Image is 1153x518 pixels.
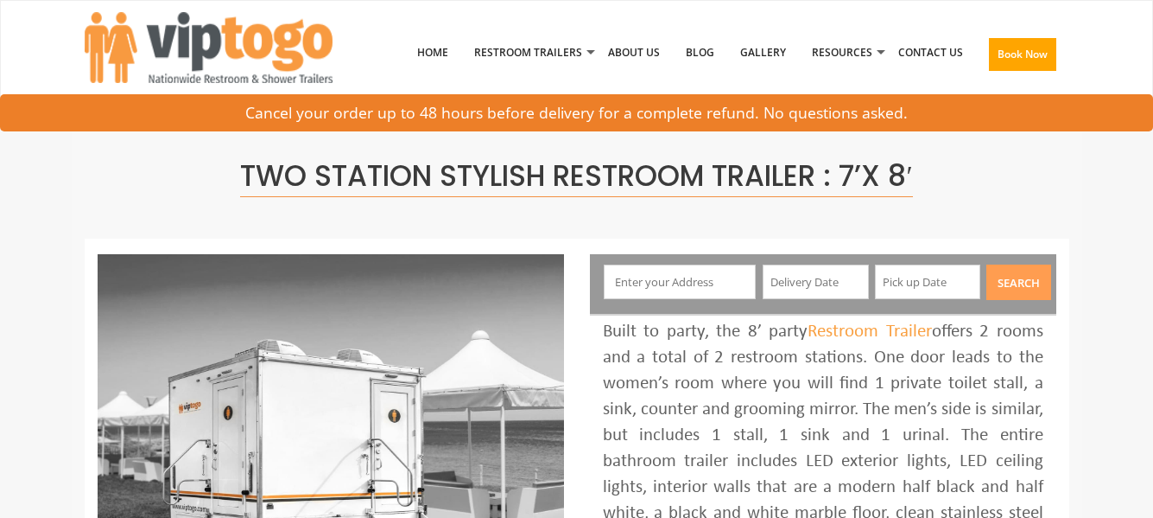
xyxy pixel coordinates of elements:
[404,8,461,98] a: Home
[461,8,595,98] a: Restroom Trailers
[240,156,912,197] span: Two Station Stylish Restroom Trailer : 7’x 8′
[885,8,976,98] a: Contact Us
[986,265,1051,300] button: Search
[875,265,981,299] input: Pick up Date
[85,12,333,83] img: VIPTOGO
[799,8,885,98] a: Resources
[989,38,1056,71] button: Book Now
[595,8,673,98] a: About Us
[673,8,727,98] a: Blog
[808,323,932,341] a: Restroom Trailer
[727,8,799,98] a: Gallery
[604,265,756,299] input: Enter your Address
[976,8,1069,108] a: Book Now
[763,265,869,299] input: Delivery Date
